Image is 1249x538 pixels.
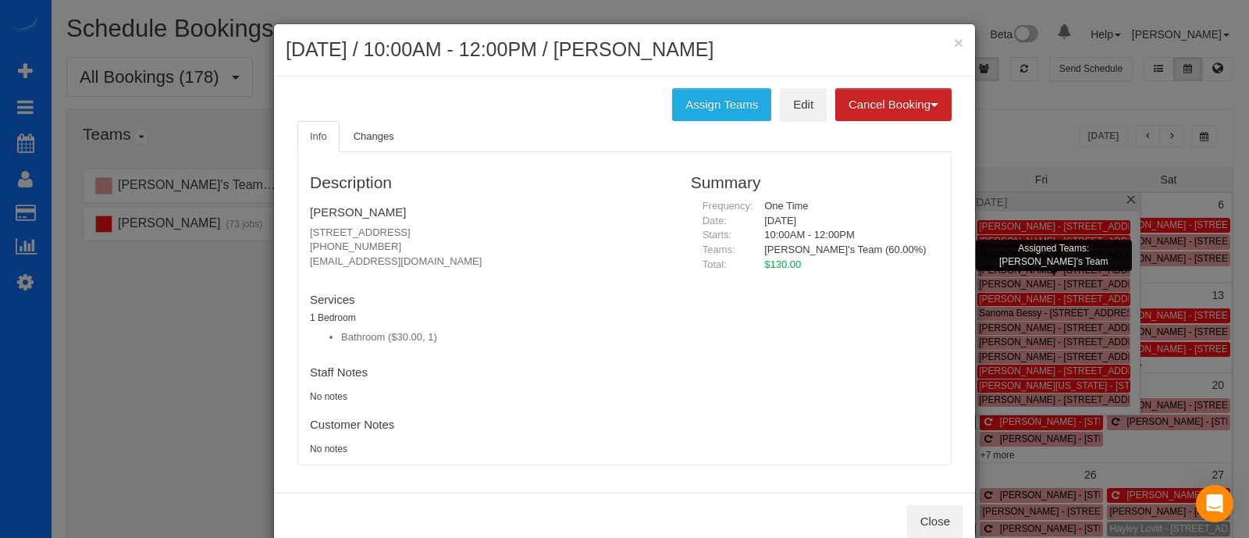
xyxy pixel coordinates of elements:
button: Assign Teams [672,88,771,121]
span: Starts: [703,229,732,240]
span: Total: [703,258,727,270]
span: Info [310,130,327,142]
span: Changes [354,130,394,142]
li: [PERSON_NAME]'s Team (60.00%) [764,243,927,258]
h3: Description [310,173,667,191]
pre: No notes [310,443,667,456]
span: Date: [703,215,727,226]
h2: [DATE] / 10:00AM - 12:00PM / [PERSON_NAME] [286,36,963,64]
div: Assigned Teams: [PERSON_NAME]'s Team [976,240,1132,271]
button: × [954,34,963,51]
div: 10:00AM - 12:00PM [753,228,939,243]
h4: Staff Notes [310,366,667,379]
button: Cancel Booking [835,88,952,121]
a: Info [297,121,340,153]
div: [DATE] [753,214,939,229]
a: Edit [780,88,827,121]
span: Frequency: [703,200,753,212]
h4: Services [310,294,667,307]
span: Teams: [703,244,735,255]
div: One Time [753,199,939,214]
a: Changes [341,121,407,153]
div: Open Intercom Messenger [1196,485,1233,522]
p: [STREET_ADDRESS] [PHONE_NUMBER] [EMAIL_ADDRESS][DOMAIN_NAME] [310,226,667,269]
a: [PERSON_NAME] [310,205,406,219]
li: Bathroom ($30.00, 1) [341,330,667,345]
h5: 1 Bedroom [310,313,667,323]
button: Close [907,505,963,538]
h4: Customer Notes [310,419,667,432]
pre: No notes [310,390,667,404]
h3: Summary [691,173,939,191]
span: $130.00 [764,258,801,270]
